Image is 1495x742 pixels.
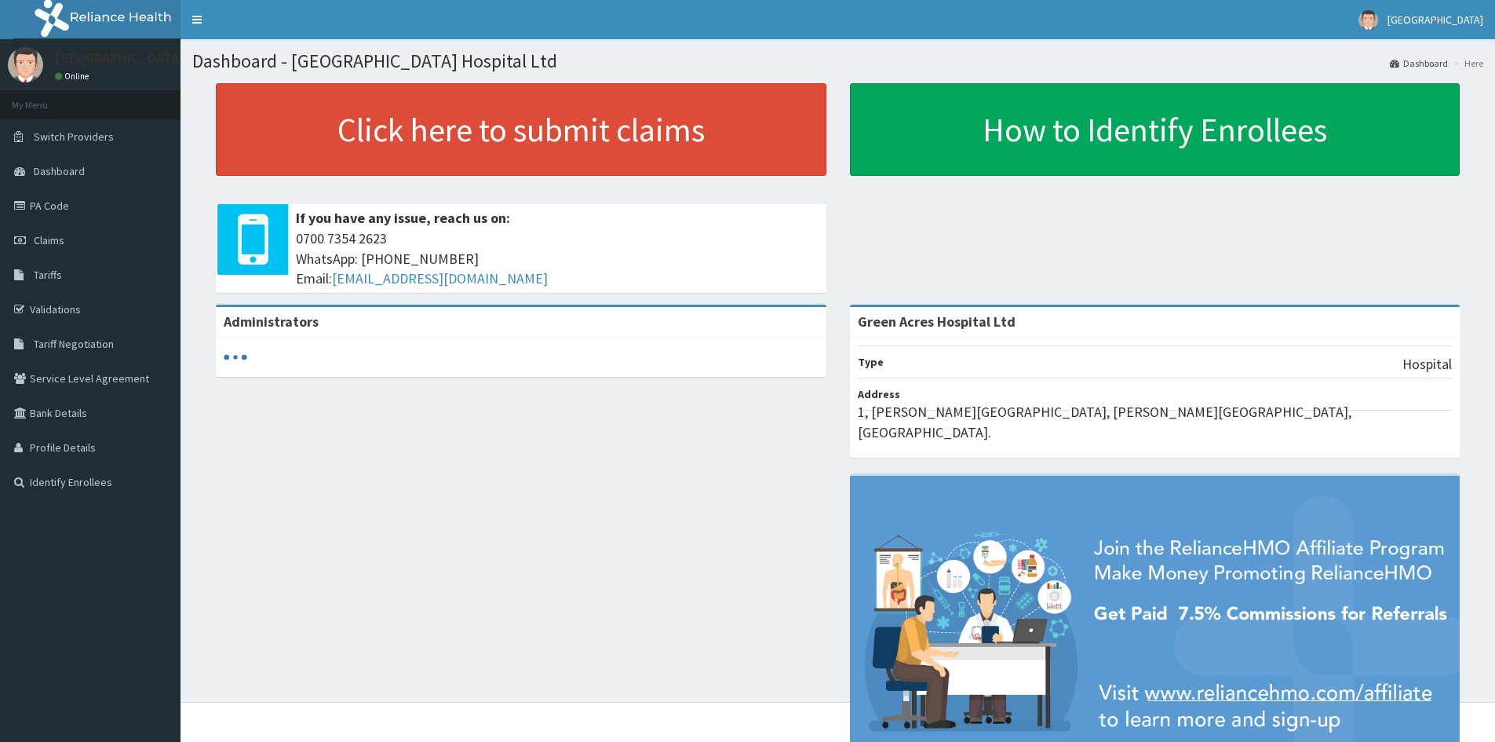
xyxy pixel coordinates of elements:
[858,313,1016,331] strong: Green Acres Hospital Ltd
[296,209,510,227] b: If you have any issue, reach us on:
[332,269,548,287] a: [EMAIL_ADDRESS][DOMAIN_NAME]
[224,313,319,331] b: Administrators
[296,228,819,289] span: 0700 7354 2623 WhatsApp: [PHONE_NUMBER] Email:
[858,355,884,369] b: Type
[1387,13,1483,27] span: [GEOGRAPHIC_DATA]
[55,71,93,82] a: Online
[8,47,43,82] img: User Image
[1402,354,1452,375] p: Hospital
[34,268,62,282] span: Tariffs
[55,51,184,65] p: [GEOGRAPHIC_DATA]
[850,83,1460,176] a: How to Identify Enrollees
[1358,10,1378,30] img: User Image
[1449,57,1483,70] li: Here
[224,345,247,369] svg: audio-loading
[34,337,114,351] span: Tariff Negotiation
[34,164,85,178] span: Dashboard
[34,233,64,247] span: Claims
[1390,57,1448,70] a: Dashboard
[34,130,114,144] span: Switch Providers
[858,387,900,401] b: Address
[858,402,1453,442] p: 1, [PERSON_NAME][GEOGRAPHIC_DATA], [PERSON_NAME][GEOGRAPHIC_DATA], [GEOGRAPHIC_DATA].
[192,51,1483,71] h1: Dashboard - [GEOGRAPHIC_DATA] Hospital Ltd
[216,83,826,176] a: Click here to submit claims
